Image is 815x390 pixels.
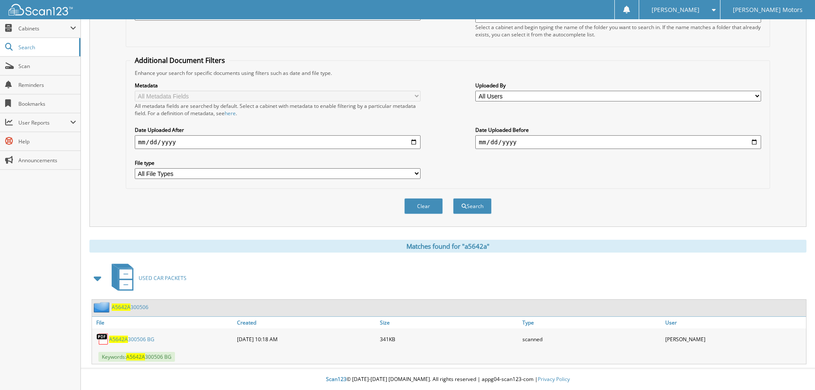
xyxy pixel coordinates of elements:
span: Bookmarks [18,100,76,107]
span: A5642A [109,336,128,343]
a: A5642A300506 [112,304,148,311]
label: File type [135,159,421,167]
span: Reminders [18,81,76,89]
span: [PERSON_NAME] [652,7,699,12]
input: end [475,135,761,149]
img: scan123-logo-white.svg [9,4,73,15]
a: Type [520,317,663,328]
button: Search [453,198,492,214]
div: scanned [520,330,663,348]
span: Cabinets [18,25,70,32]
span: Announcements [18,157,76,164]
iframe: Chat Widget [772,349,815,390]
span: [PERSON_NAME] Motors [733,7,803,12]
img: PDF.png [96,333,109,345]
label: Date Uploaded Before [475,126,761,134]
div: [PERSON_NAME] [663,330,806,348]
input: start [135,135,421,149]
span: A5642A [126,353,145,360]
span: Scan [18,63,76,70]
img: folder2.png [94,302,112,313]
span: Scan123 [326,375,347,383]
a: File [92,317,235,328]
a: here [225,110,236,117]
a: Created [235,317,378,328]
a: USED CAR PACKETS [107,261,187,295]
label: Metadata [135,82,421,89]
div: Enhance your search for specific documents using filters such as date and file type. [130,69,765,77]
div: © [DATE]-[DATE] [DOMAIN_NAME]. All rights reserved | appg04-scan123-com | [81,369,815,390]
a: Privacy Policy [538,375,570,383]
span: Help [18,138,76,145]
a: Size [378,317,521,328]
a: User [663,317,806,328]
a: A5642A300506 BG [109,336,154,343]
label: Uploaded By [475,82,761,89]
div: Select a cabinet and begin typing the name of the folder you want to search in. If the name match... [475,24,761,38]
span: Search [18,44,75,51]
span: USED CAR PACKETS [139,274,187,282]
span: A5642A [112,304,130,311]
div: Matches found for "a5642a" [89,240,806,253]
label: Date Uploaded After [135,126,421,134]
div: All metadata fields are searched by default. Select a cabinet with metadata to enable filtering b... [135,102,421,117]
legend: Additional Document Filters [130,56,229,65]
span: Keywords: 300506 BG [98,352,175,362]
div: 341KB [378,330,521,348]
span: User Reports [18,119,70,126]
button: Clear [404,198,443,214]
div: [DATE] 10:18 AM [235,330,378,348]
